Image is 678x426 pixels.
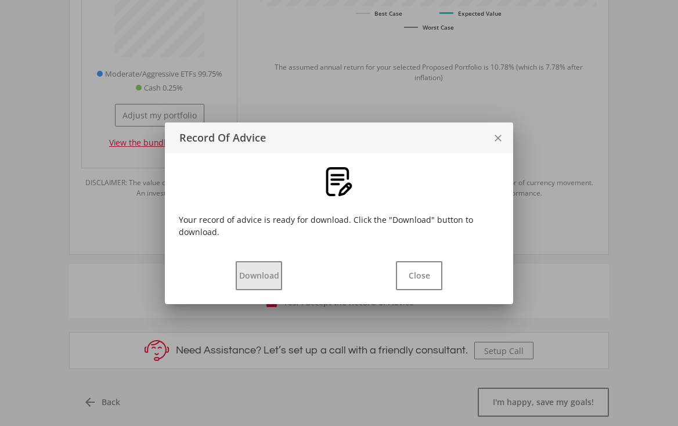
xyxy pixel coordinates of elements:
button: Close [396,261,442,290]
div: Record Of Advice [165,129,482,146]
div: Your record of advice is ready for download. Click the "Download" button to download. [179,214,499,238]
button: Download [236,261,282,290]
ee-modal: Record Of Advice [165,122,513,304]
i: close [492,123,504,154]
button: close [482,122,513,153]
